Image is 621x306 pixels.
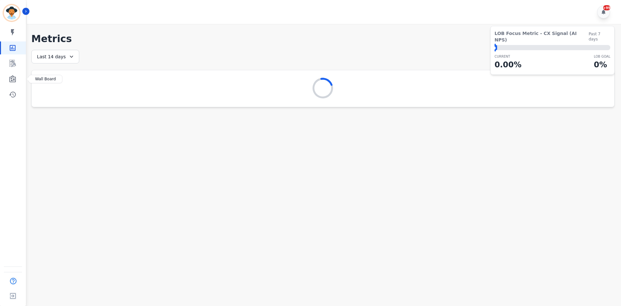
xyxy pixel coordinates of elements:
p: LOB Goal [594,54,610,59]
img: Bordered avatar [4,5,19,21]
p: 0 % [594,59,610,71]
div: +99 [603,5,610,10]
span: Past 7 days [589,31,610,42]
p: CURRENT [495,54,521,59]
h1: Metrics [31,33,615,45]
div: ⬤ [495,45,497,50]
span: LOB Focus Metric - CX Signal (AI NPS) [495,30,589,43]
div: Last 14 days [31,50,79,63]
p: 0.00 % [495,59,521,71]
